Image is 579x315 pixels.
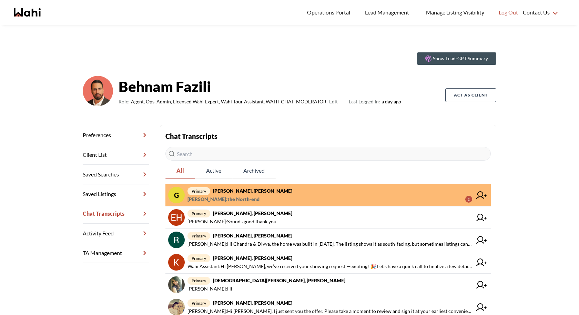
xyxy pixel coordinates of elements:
[165,229,491,251] a: primary[PERSON_NAME], [PERSON_NAME][PERSON_NAME]:Hi Chandra & Divya, the home was built in [DATE]...
[187,195,260,203] span: [PERSON_NAME] : the North-end
[349,99,380,104] span: Last Logged In:
[213,277,345,283] strong: [DEMOGRAPHIC_DATA][PERSON_NAME], [PERSON_NAME]
[424,8,486,17] span: Manage Listing Visibility
[232,163,276,178] span: Archived
[168,254,185,271] img: chat avatar
[213,233,292,238] strong: [PERSON_NAME], [PERSON_NAME]
[83,224,149,243] a: Activity Feed
[195,163,232,178] span: Active
[165,147,491,161] input: Search
[187,299,210,307] span: primary
[168,276,185,293] img: chat avatar
[83,76,113,106] img: cf9ae410c976398e.png
[165,184,491,206] a: Gprimary[PERSON_NAME], [PERSON_NAME][PERSON_NAME]:the North-end2
[195,163,232,179] button: Active
[445,88,496,102] button: Act as Client
[433,55,488,62] p: Show Lead-GPT Summary
[232,163,276,179] button: Archived
[165,251,491,274] a: primary[PERSON_NAME], [PERSON_NAME]Wahi Assistant:Hi [PERSON_NAME], we’ve received your showing r...
[187,240,472,248] span: [PERSON_NAME] : Hi Chandra & Divya, the home was built in [DATE]. The listing shows it as south-f...
[187,217,277,226] span: [PERSON_NAME] : Sounds good thank you.
[213,255,292,261] strong: [PERSON_NAME], [PERSON_NAME]
[165,163,195,178] span: All
[187,187,210,195] span: primary
[417,52,496,65] button: Show Lead-GPT Summary
[213,300,292,306] strong: [PERSON_NAME], [PERSON_NAME]
[83,165,149,184] a: Saved Searches
[165,274,491,296] a: primary[DEMOGRAPHIC_DATA][PERSON_NAME], [PERSON_NAME][PERSON_NAME]:Hi
[83,184,149,204] a: Saved Listings
[119,76,401,97] strong: Behnam Fazili
[165,206,491,229] a: primary[PERSON_NAME], [PERSON_NAME][PERSON_NAME]:Sounds good thank you.
[168,187,185,203] div: G
[14,8,41,17] a: Wahi homepage
[187,210,210,217] span: primary
[168,209,185,226] img: chat avatar
[168,232,185,248] img: chat avatar
[83,243,149,263] a: TA Management
[307,8,353,17] span: Operations Portal
[187,254,210,262] span: primary
[213,210,292,216] strong: [PERSON_NAME], [PERSON_NAME]
[83,125,149,145] a: Preferences
[187,285,232,293] span: [PERSON_NAME] : Hi
[119,98,130,106] span: Role:
[465,196,472,203] div: 2
[165,163,195,179] button: All
[187,262,472,271] span: Wahi Assistant : Hi [PERSON_NAME], we’ve received your showing request —exciting! 🎉 Let’s have a ...
[187,232,210,240] span: primary
[83,145,149,165] a: Client List
[131,98,326,106] span: Agent, Ops, Admin, Licensed Wahi Expert, Wahi Tour Assistant, WAHI_CHAT_MODERATOR
[213,188,292,194] strong: [PERSON_NAME], [PERSON_NAME]
[329,98,338,106] button: Edit
[499,8,518,17] span: Log Out
[165,132,217,140] strong: Chat Transcripts
[365,8,412,17] span: Lead Management
[187,277,210,285] span: primary
[349,98,401,106] span: a day ago
[83,204,149,224] a: Chat Transcripts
